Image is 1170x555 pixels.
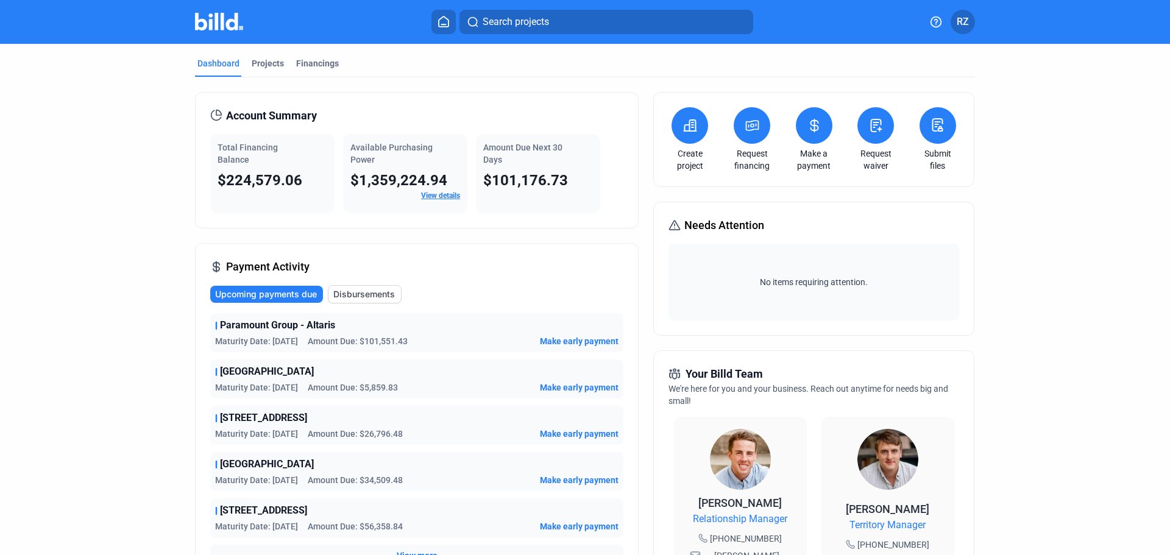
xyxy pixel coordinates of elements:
[857,429,918,490] img: Territory Manager
[673,276,954,288] span: No items requiring attention.
[710,532,782,545] span: [PHONE_NUMBER]
[215,288,317,300] span: Upcoming payments due
[218,143,278,164] span: Total Financing Balance
[215,428,298,440] span: Maturity Date: [DATE]
[731,147,773,172] a: Request financing
[421,191,460,200] a: View details
[350,143,433,164] span: Available Purchasing Power
[540,520,619,532] button: Make early payment
[483,172,568,189] span: $101,176.73
[684,217,764,234] span: Needs Attention
[220,318,335,333] span: Paramount Group - Altaris
[793,147,835,172] a: Make a payment
[220,411,307,425] span: [STREET_ADDRESS]
[308,474,403,486] span: Amount Due: $34,509.48
[220,457,314,472] span: [GEOGRAPHIC_DATA]
[220,364,314,379] span: [GEOGRAPHIC_DATA]
[459,10,753,34] button: Search projects
[215,335,298,347] span: Maturity Date: [DATE]
[857,539,929,551] span: [PHONE_NUMBER]
[210,286,323,303] button: Upcoming payments due
[215,520,298,532] span: Maturity Date: [DATE]
[668,384,948,406] span: We're here for you and your business. Reach out anytime for needs big and small!
[951,10,975,34] button: RZ
[195,13,243,30] img: Billd Company Logo
[846,503,929,515] span: [PERSON_NAME]
[308,428,403,440] span: Amount Due: $26,796.48
[220,503,307,518] span: [STREET_ADDRESS]
[540,381,619,394] button: Make early payment
[854,147,897,172] a: Request waiver
[197,57,239,69] div: Dashboard
[483,15,549,29] span: Search projects
[916,147,959,172] a: Submit files
[693,512,787,526] span: Relationship Manager
[350,172,447,189] span: $1,359,224.94
[226,107,317,124] span: Account Summary
[215,381,298,394] span: Maturity Date: [DATE]
[698,497,782,509] span: [PERSON_NAME]
[540,474,619,486] button: Make early payment
[328,285,402,303] button: Disbursements
[957,15,969,29] span: RZ
[540,335,619,347] button: Make early payment
[252,57,284,69] div: Projects
[483,143,562,164] span: Amount Due Next 30 Days
[333,288,395,300] span: Disbursements
[849,518,926,532] span: Territory Manager
[308,520,403,532] span: Amount Due: $56,358.84
[215,474,298,486] span: Maturity Date: [DATE]
[540,428,619,440] button: Make early payment
[668,147,711,172] a: Create project
[308,381,398,394] span: Amount Due: $5,859.83
[710,429,771,490] img: Relationship Manager
[296,57,339,69] div: Financings
[218,172,302,189] span: $224,579.06
[686,366,763,383] span: Your Billd Team
[308,335,408,347] span: Amount Due: $101,551.43
[226,258,310,275] span: Payment Activity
